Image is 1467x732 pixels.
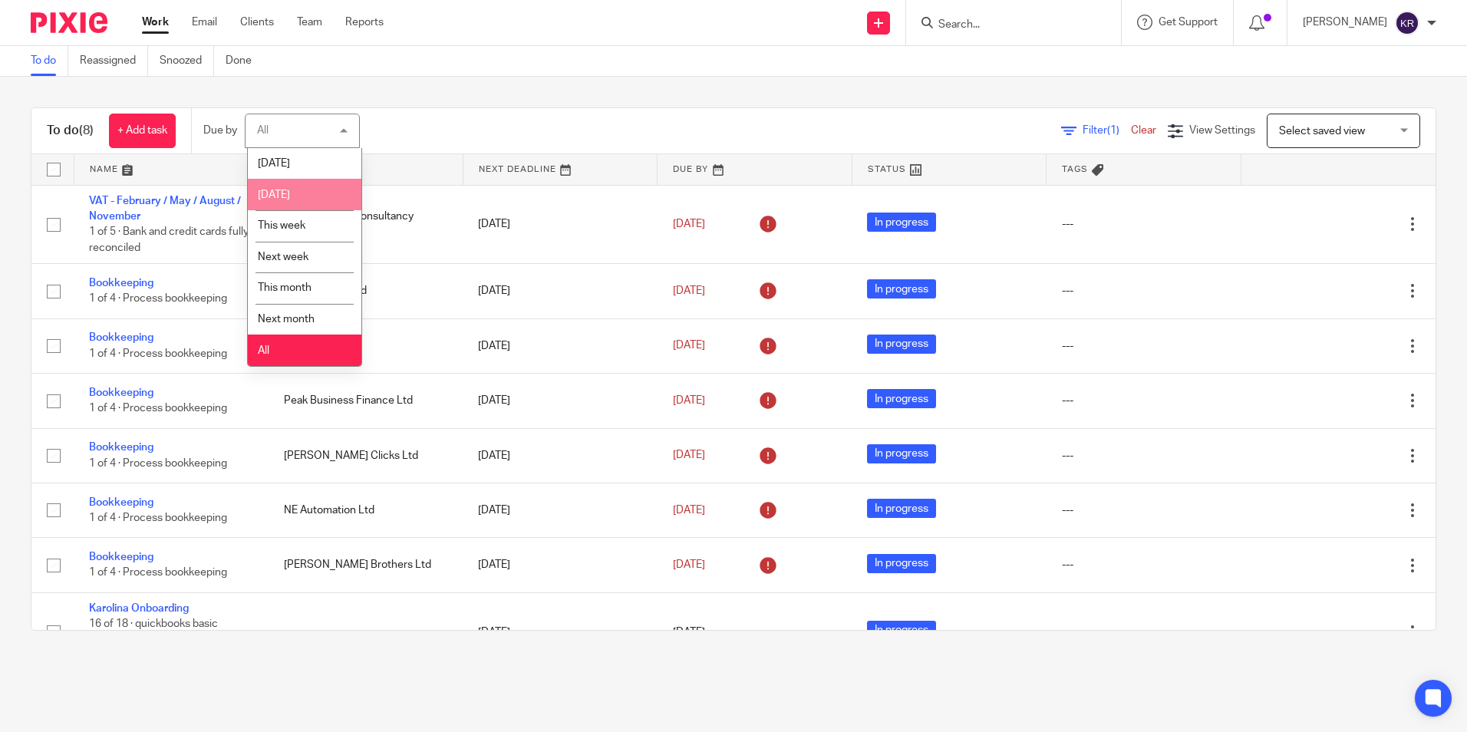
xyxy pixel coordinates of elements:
td: [PERSON_NAME] Brothers Ltd [269,538,463,592]
span: 1 of 4 · Process bookkeeping [89,348,227,359]
a: To do [31,46,68,76]
img: svg%3E [1395,11,1419,35]
span: In progress [867,499,936,518]
a: Bookkeeping [89,387,153,398]
td: [DATE] [463,318,658,373]
div: --- [1062,393,1226,408]
a: Reassigned [80,46,148,76]
a: Bookkeeping [89,497,153,508]
span: All [258,345,269,356]
td: [DATE] [463,428,658,483]
span: [DATE] [258,158,290,169]
span: (8) [79,124,94,137]
span: [DATE] [673,627,705,638]
td: [DATE] [463,538,658,592]
div: --- [1062,338,1226,354]
td: [DATE] [463,483,658,537]
span: In progress [867,335,936,354]
a: Work [142,15,169,30]
span: 1 of 4 · Process bookkeeping [89,458,227,469]
span: Tags [1062,165,1088,173]
td: Tor Fashion Ltd [269,318,463,373]
td: NE Automation Ltd [269,483,463,537]
td: [DATE] [463,185,658,264]
a: Bookkeeping [89,332,153,343]
h1: To do [47,123,94,139]
span: [DATE] [673,559,705,570]
td: [DATE] [463,592,658,671]
span: 1 of 4 · Process bookkeeping [89,294,227,305]
div: --- [1062,625,1226,640]
input: Search [937,18,1075,32]
span: [DATE] [673,341,705,351]
td: [DATE] [463,374,658,428]
p: [PERSON_NAME] [1303,15,1387,30]
td: [PERSON_NAME] Clicks Ltd [269,428,463,483]
td: Contact Point Consultancy Limited [269,185,463,264]
span: In progress [867,621,936,640]
img: Pixie [31,12,107,33]
span: This month [258,282,312,293]
span: Next week [258,252,308,262]
a: Done [226,46,263,76]
span: 1 of 4 · Process bookkeeping [89,513,227,523]
div: --- [1062,503,1226,518]
span: 1 of 5 · Bank and credit cards fully reconciled [89,226,249,253]
td: [DATE] [463,264,658,318]
span: [DATE] [673,285,705,296]
a: Snoozed [160,46,214,76]
span: In progress [867,213,936,232]
span: In progress [867,279,936,298]
a: Bookkeeping [89,552,153,562]
span: 16 of 18 · quickbooks basic training complete - course and exam [89,618,236,661]
div: --- [1062,557,1226,572]
a: Karolina Onboarding [89,603,189,614]
a: Clients [240,15,274,30]
div: --- [1062,216,1226,232]
a: Bookkeeping [89,278,153,289]
p: Due by [203,123,237,138]
span: [DATE] [258,190,290,200]
a: VAT - February / May / August / November [89,196,241,222]
span: 1 of 4 · Process bookkeeping [89,403,227,414]
span: Get Support [1159,17,1218,28]
span: 1 of 4 · Process bookkeeping [89,568,227,579]
a: Reports [345,15,384,30]
a: + Add task [109,114,176,148]
span: View Settings [1189,125,1255,136]
span: In progress [867,389,936,408]
span: Next month [258,314,315,325]
span: [DATE] [673,450,705,461]
span: [DATE] [673,219,705,229]
span: (1) [1107,125,1119,136]
a: Team [297,15,322,30]
span: [DATE] [673,505,705,516]
div: --- [1062,448,1226,463]
a: Email [192,15,217,30]
a: Bookkeeping [89,442,153,453]
span: Select saved view [1279,126,1365,137]
td: Tasty Comms Ltd [269,264,463,318]
a: Clear [1131,125,1156,136]
span: [DATE] [673,395,705,406]
span: This week [258,220,305,231]
div: All [257,125,269,136]
td: Peak Business Finance Ltd [269,374,463,428]
span: Filter [1083,125,1131,136]
span: In progress [867,554,936,573]
span: In progress [867,444,936,463]
div: --- [1062,283,1226,298]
